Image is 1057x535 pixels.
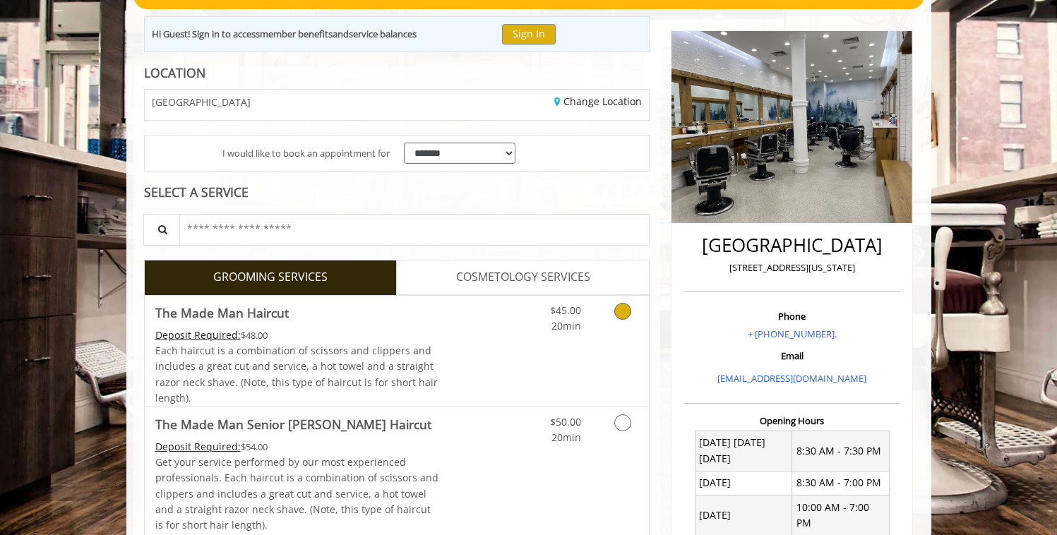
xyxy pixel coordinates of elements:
td: [DATE] [DATE] [DATE] [695,431,792,471]
button: Service Search [143,214,180,246]
b: member benefits [260,28,333,40]
h3: Phone [687,311,897,321]
span: I would like to book an appointment for [222,146,390,161]
a: + [PHONE_NUMBER]. [748,327,837,340]
b: LOCATION [144,64,205,81]
div: $54.00 [155,439,439,455]
span: This service needs some Advance to be paid before we block your appointment [155,440,241,453]
span: GROOMING SERVICES [213,268,328,287]
h2: [GEOGRAPHIC_DATA] [687,235,897,256]
span: Each haircut is a combination of scissors and clippers and includes a great cut and service, a ho... [155,344,438,404]
span: 20min [551,319,581,332]
span: 20min [551,431,581,444]
h3: Email [687,351,897,361]
td: [DATE] [695,471,792,495]
span: $45.00 [550,303,581,317]
div: SELECT A SERVICE [144,186,650,199]
b: The Made Man Haircut [155,303,289,323]
b: service balances [349,28,417,40]
span: $50.00 [550,415,581,428]
h3: Opening Hours [683,416,900,426]
p: Get your service performed by our most experienced professionals. Each haircut is a combination o... [155,455,439,534]
span: This service needs some Advance to be paid before we block your appointment [155,328,241,342]
p: [STREET_ADDRESS][US_STATE] [687,260,897,275]
a: [EMAIL_ADDRESS][DOMAIN_NAME] [717,372,866,385]
button: Sign In [502,24,556,44]
a: Change Location [554,95,642,108]
div: $48.00 [155,327,439,343]
td: 8:30 AM - 7:30 PM [792,431,890,471]
span: [GEOGRAPHIC_DATA] [152,97,251,107]
span: COSMETOLOGY SERVICES [456,268,590,287]
td: 8:30 AM - 7:00 PM [792,471,890,495]
b: The Made Man Senior [PERSON_NAME] Haircut [155,414,431,434]
div: Hi Guest! Sign in to access and [152,27,417,42]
